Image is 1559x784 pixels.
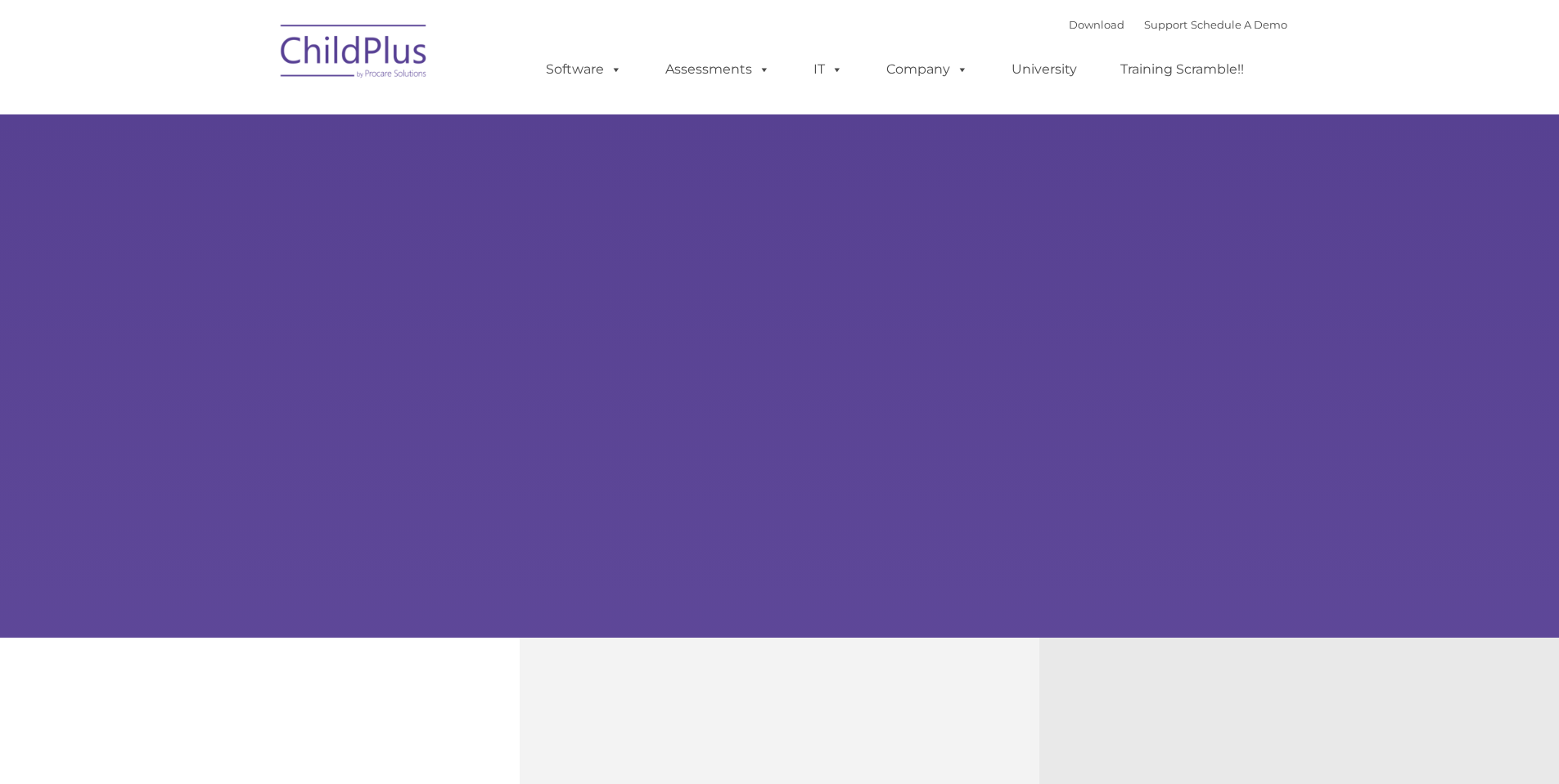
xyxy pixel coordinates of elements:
[1069,18,1124,31] a: Download
[1069,18,1287,31] font: |
[1144,18,1187,31] a: Support
[1191,18,1287,31] a: Schedule A Demo
[995,53,1093,86] a: University
[649,53,786,86] a: Assessments
[797,53,859,86] a: IT
[273,13,436,95] img: ChildPlus by Procare Solutions
[870,53,985,86] a: Company
[1104,53,1260,86] a: Training Scramble!!
[529,53,638,86] a: Software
